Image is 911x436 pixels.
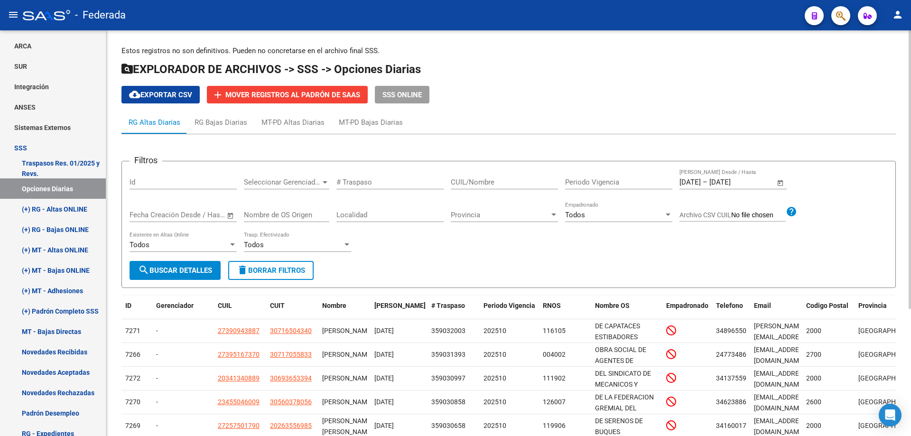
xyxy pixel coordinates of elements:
[565,211,585,219] span: Todos
[125,422,140,429] span: 7269
[679,178,701,186] input: Fecha inicio
[266,296,318,327] datatable-header-cell: CUIT
[218,327,260,334] span: 27390943887
[731,211,786,220] input: Archivo CSV CUIL
[156,351,158,358] span: -
[543,327,566,334] span: 116105
[775,177,786,188] button: Open calendar
[374,420,424,431] div: [DATE]
[480,296,539,327] datatable-header-cell: Periodo Vigencia
[322,417,373,436] span: [PERSON_NAME] [PERSON_NAME]
[225,210,236,221] button: Open calendar
[125,374,140,382] span: 7272
[218,302,232,309] span: CUIL
[129,89,140,100] mat-icon: cloud_download
[858,302,887,309] span: Provincia
[121,46,896,56] p: Estos registros no son definitivos. Pueden no concretarse en el archivo final SSS.
[374,302,426,309] span: [PERSON_NAME]
[152,296,214,327] datatable-header-cell: Gerenciador
[261,117,325,128] div: MT-PD Altas Diarias
[177,211,223,219] input: Fecha fin
[129,117,180,128] div: RG Altas Diarias
[666,302,708,309] span: Empadronado
[375,86,429,103] button: SSS ONLINE
[709,178,755,186] input: Fecha fin
[125,351,140,358] span: 7266
[539,296,591,327] datatable-header-cell: RNOS
[483,351,506,358] span: 202510
[270,351,312,358] span: 30717055833
[270,327,312,334] span: 30716504340
[322,327,373,334] span: [PERSON_NAME]
[431,374,465,382] span: 359030997
[130,154,162,167] h3: Filtros
[218,374,260,382] span: 20341340889
[382,91,422,99] span: SSS ONLINE
[716,398,754,406] span: 3462388661
[716,374,754,382] span: 3413755995
[218,398,260,406] span: 23455046009
[806,351,821,358] span: 2700
[75,5,126,26] span: - Federada
[156,374,158,382] span: -
[754,322,809,352] span: veronica.verino@hotmail.com
[483,327,506,334] span: 202510
[322,398,373,406] span: [PERSON_NAME]
[754,346,809,364] span: damadominguez23@gmail.com
[125,302,131,309] span: ID
[374,373,424,384] div: [DATE]
[806,398,821,406] span: 2600
[218,351,260,358] span: 27395167370
[451,211,549,219] span: Provincia
[431,422,465,429] span: 359030658
[322,374,373,382] span: [PERSON_NAME]
[712,296,750,327] datatable-header-cell: Telefono
[806,302,848,309] span: Codigo Postal
[595,346,646,397] span: OBRA SOCIAL DE AGENTES DE PROPAGANDA MEDICA [PERSON_NAME]
[8,9,19,20] mat-icon: menu
[228,261,314,280] button: Borrar Filtros
[595,302,630,309] span: Nombre OS
[138,264,149,276] mat-icon: search
[483,398,506,406] span: 202510
[892,9,903,20] mat-icon: person
[716,351,754,358] span: 2477348647
[431,327,465,334] span: 359032003
[130,261,221,280] button: Buscar Detalles
[225,91,360,99] span: Mover registros al PADRÓN de SAAS
[374,349,424,360] div: [DATE]
[270,374,312,382] span: 30693653394
[270,398,312,406] span: 30560378056
[543,351,566,358] span: 004002
[156,327,158,334] span: -
[428,296,480,327] datatable-header-cell: # Traspaso
[591,296,662,327] datatable-header-cell: Nombre OS
[195,117,247,128] div: RG Bajas Diarias
[750,296,802,327] datatable-header-cell: Email
[125,398,140,406] span: 7270
[156,398,158,406] span: -
[374,397,424,408] div: [DATE]
[431,398,465,406] span: 359030858
[879,404,902,427] div: Open Intercom Messenger
[138,266,212,275] span: Buscar Detalles
[374,325,424,336] div: [DATE]
[130,241,149,249] span: Todos
[130,211,168,219] input: Fecha inicio
[431,302,465,309] span: # Traspaso
[483,374,506,382] span: 202510
[703,178,707,186] span: –
[270,422,312,429] span: 20263556985
[218,422,260,429] span: 27257501790
[595,370,651,420] span: DEL SINDICATO DE MECANICOS Y AFINES DEL TRANSPORTE AUTOMOTOR
[129,91,192,99] span: Exportar CSV
[806,374,821,382] span: 2000
[371,296,428,327] datatable-header-cell: Fecha Traspaso
[483,302,535,309] span: Periodo Vigencia
[156,422,158,429] span: -
[121,296,152,327] datatable-header-cell: ID
[543,302,561,309] span: RNOS
[754,302,771,309] span: Email
[716,327,754,334] span: 3489655092
[786,206,797,217] mat-icon: help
